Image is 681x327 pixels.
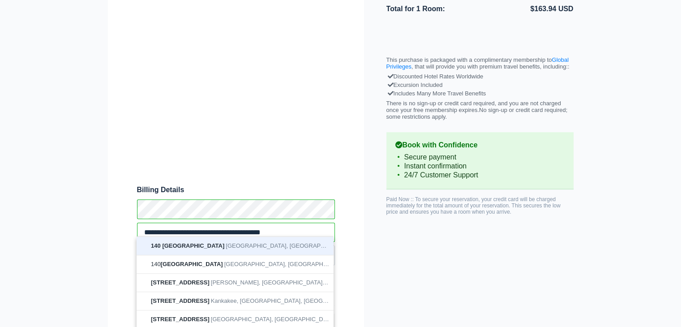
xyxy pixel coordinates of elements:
[211,279,386,286] span: [PERSON_NAME], [GEOGRAPHIC_DATA], [GEOGRAPHIC_DATA]
[389,72,571,81] div: Discounted Hotel Rates Worldwide
[395,171,565,180] li: 24/7 Customer Support
[224,261,412,267] span: [GEOGRAPHIC_DATA], [GEOGRAPHIC_DATA], [GEOGRAPHIC_DATA]
[151,279,210,286] span: [STREET_ADDRESS]
[386,28,574,38] iframe: PayPal Message 1
[137,186,335,194] span: Billing Details
[395,141,565,149] b: Book with Confidence
[151,316,210,323] span: [STREET_ADDRESS]
[151,297,210,304] span: [STREET_ADDRESS]
[226,242,414,249] span: [GEOGRAPHIC_DATA], [GEOGRAPHIC_DATA], [GEOGRAPHIC_DATA]
[211,297,364,304] span: Kankakee, [GEOGRAPHIC_DATA], [GEOGRAPHIC_DATA]
[151,242,161,249] span: 140
[386,100,574,120] p: There is no sign-up or credit card required, and you are not charged once your free membership ex...
[386,56,574,70] p: This purchase is packaged with a complimentary membership to , that will provide you with premium...
[211,316,399,323] span: [GEOGRAPHIC_DATA], [GEOGRAPHIC_DATA], [GEOGRAPHIC_DATA]
[395,153,565,162] li: Secure payment
[480,3,574,15] li: $163.94 USD
[389,89,571,98] div: Includes Many More Travel Benefits
[386,3,480,15] li: Total for 1 Room:
[386,107,568,120] span: No sign-up or credit card required; some restrictions apply.
[151,261,224,267] span: 140
[161,261,223,267] span: [GEOGRAPHIC_DATA]
[389,81,571,89] div: Excursion Included
[395,162,565,171] li: Instant confirmation
[386,196,561,215] span: Paid Now :: To secure your reservation, your credit card will be charged immediately for the tota...
[162,242,224,249] span: [GEOGRAPHIC_DATA]
[386,56,569,70] a: Global Privileges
